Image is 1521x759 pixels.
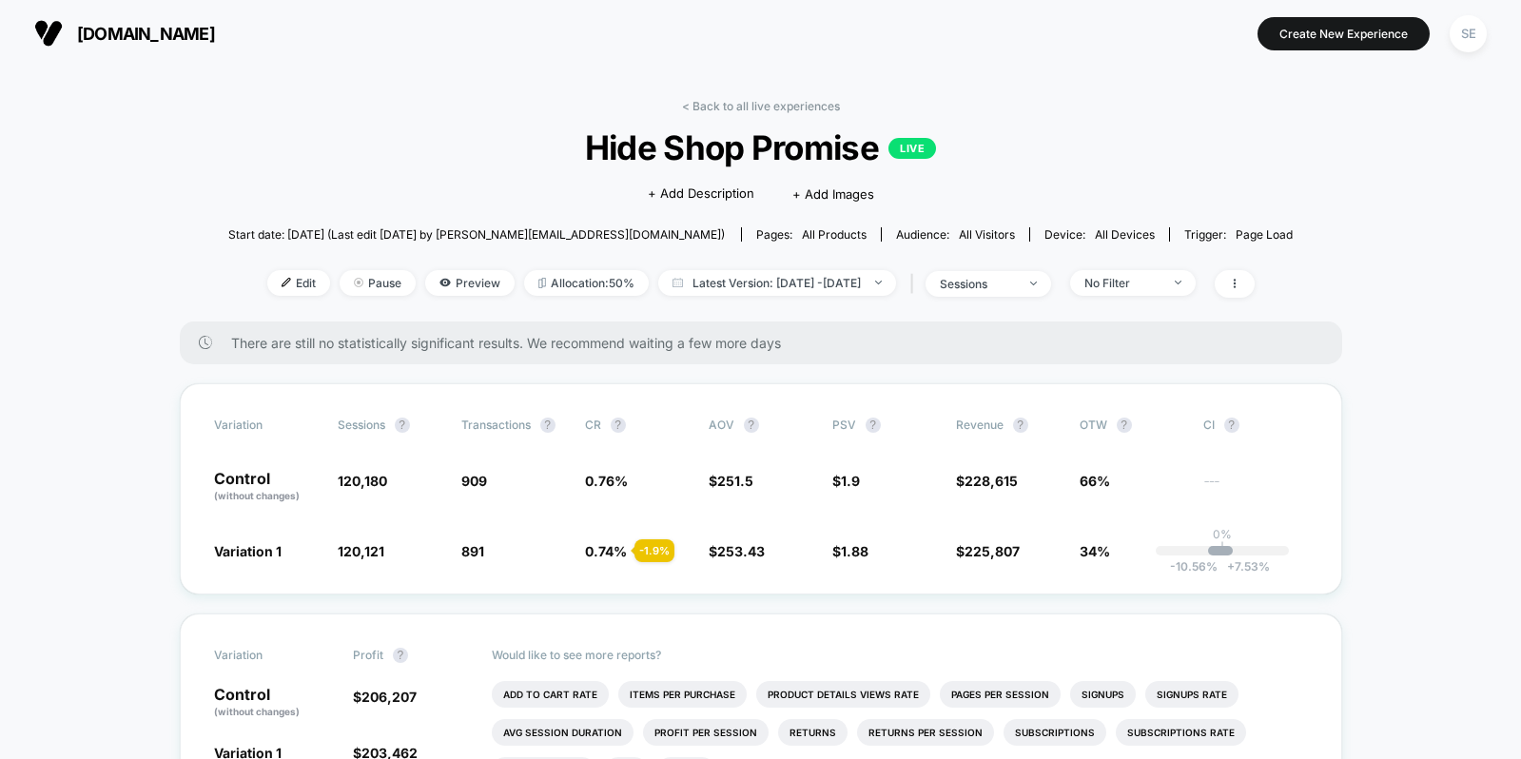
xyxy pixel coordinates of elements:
button: SE [1444,14,1492,53]
span: 120,121 [338,543,384,559]
p: 0% [1213,527,1232,541]
p: LIVE [888,138,936,159]
span: -10.56 % [1170,559,1218,574]
span: $ [709,473,753,489]
img: end [1175,281,1181,284]
span: all devices [1095,227,1155,242]
li: Subscriptions Rate [1116,719,1246,746]
p: | [1220,541,1224,555]
span: All Visitors [959,227,1015,242]
li: Returns Per Session [857,719,994,746]
button: ? [1224,418,1239,433]
li: Signups Rate [1145,681,1238,708]
img: edit [282,278,291,287]
img: end [1030,282,1037,285]
span: 251.5 [717,473,753,489]
span: Variation [214,648,319,663]
span: Latest Version: [DATE] - [DATE] [658,270,896,296]
span: 0.74 % [585,543,627,559]
span: AOV [709,418,734,432]
span: Hide Shop Promise [282,127,1240,167]
img: end [875,281,882,284]
button: ? [540,418,556,433]
span: 1.9 [841,473,860,489]
span: Variation [214,418,319,433]
span: $ [832,543,868,559]
span: 34% [1080,543,1110,559]
div: No Filter [1084,276,1160,290]
span: 909 [461,473,487,489]
span: CR [585,418,601,432]
div: SE [1450,15,1487,52]
p: Would like to see more reports? [492,648,1308,662]
span: CI [1203,418,1308,433]
li: Subscriptions [1004,719,1106,746]
span: $ [956,473,1018,489]
span: Sessions [338,418,385,432]
img: calendar [673,278,683,287]
span: + Add Description [648,185,754,204]
p: Control [214,471,319,503]
span: [DOMAIN_NAME] [77,24,215,44]
span: $ [956,543,1020,559]
span: + Add Images [792,186,874,202]
span: --- [1203,476,1308,503]
button: Create New Experience [1258,17,1430,50]
span: 120,180 [338,473,387,489]
span: 1.88 [841,543,868,559]
div: sessions [940,277,1016,291]
span: 206,207 [361,689,417,705]
span: Preview [425,270,515,296]
span: PSV [832,418,856,432]
li: Signups [1070,681,1136,708]
span: Page Load [1236,227,1293,242]
div: Trigger: [1184,227,1293,242]
span: (without changes) [214,490,300,501]
span: $ [353,689,417,705]
span: 891 [461,543,484,559]
li: Pages Per Session [940,681,1061,708]
button: ? [1013,418,1028,433]
p: Control [214,687,334,719]
span: Edit [267,270,330,296]
li: Returns [778,719,848,746]
span: Allocation: 50% [524,270,649,296]
button: ? [393,648,408,663]
li: Avg Session Duration [492,719,634,746]
span: Pause [340,270,416,296]
div: Pages: [756,227,867,242]
span: Profit [353,648,383,662]
button: ? [866,418,881,433]
span: 228,615 [965,473,1018,489]
div: Audience: [896,227,1015,242]
button: ? [611,418,626,433]
span: (without changes) [214,706,300,717]
span: 253.43 [717,543,765,559]
button: ? [744,418,759,433]
span: $ [709,543,765,559]
span: 7.53 % [1218,559,1270,574]
li: Items Per Purchase [618,681,747,708]
span: Variation 1 [214,543,282,559]
span: + [1227,559,1235,574]
img: Visually logo [34,19,63,48]
span: | [906,270,926,298]
span: 0.76 % [585,473,628,489]
button: [DOMAIN_NAME] [29,18,221,49]
span: Start date: [DATE] (Last edit [DATE] by [PERSON_NAME][EMAIL_ADDRESS][DOMAIN_NAME]) [228,227,725,242]
span: Revenue [956,418,1004,432]
button: ? [395,418,410,433]
span: 225,807 [965,543,1020,559]
button: ? [1117,418,1132,433]
div: - 1.9 % [634,539,674,562]
img: end [354,278,363,287]
span: all products [802,227,867,242]
span: OTW [1080,418,1184,433]
li: Product Details Views Rate [756,681,930,708]
li: Profit Per Session [643,719,769,746]
img: rebalance [538,278,546,288]
a: < Back to all live experiences [682,99,840,113]
span: 66% [1080,473,1110,489]
span: $ [832,473,860,489]
li: Add To Cart Rate [492,681,609,708]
